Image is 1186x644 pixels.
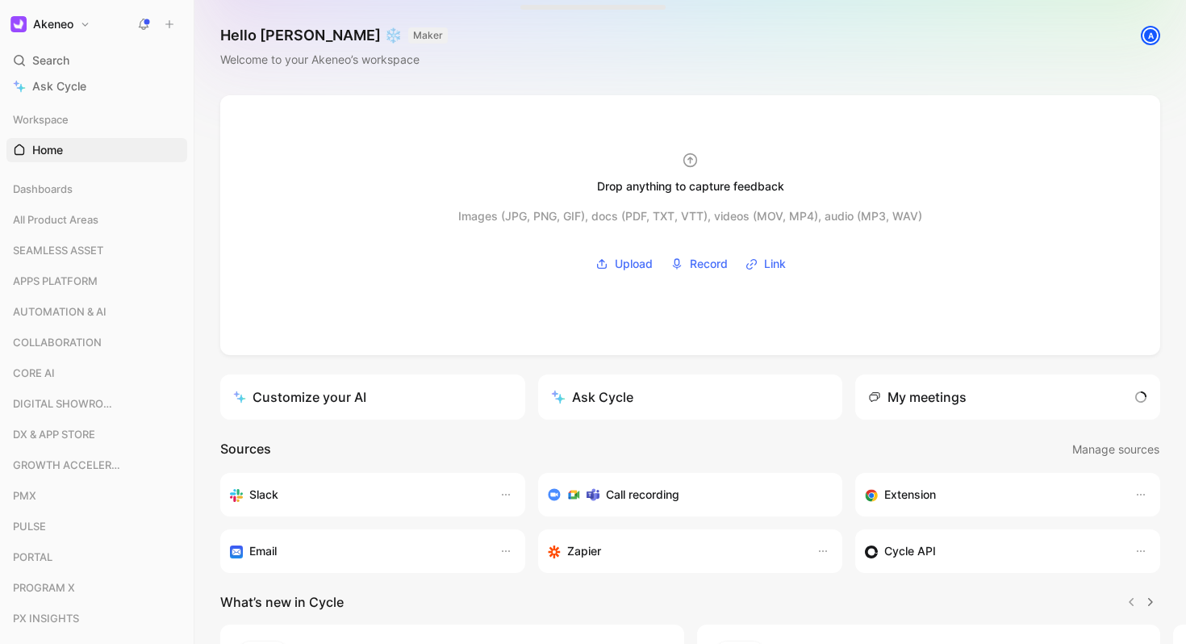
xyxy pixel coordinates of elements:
span: PORTAL [13,549,52,565]
span: Ask Cycle [32,77,86,96]
div: Ask Cycle [551,387,633,407]
h3: Zapier [567,542,601,561]
h1: Akeneo [33,17,73,31]
span: PULSE [13,518,46,534]
div: SEAMLESS ASSET [6,238,187,262]
div: PX INSIGHTS [6,606,187,630]
div: Workspace [6,107,187,132]
div: Sync your customers, send feedback and get updates in Slack [230,485,483,504]
div: SEAMLESS ASSET [6,238,187,267]
div: PMX [6,483,187,508]
div: My meetings [868,387,967,407]
div: Forward emails to your feedback inbox [230,542,483,561]
div: Dashboards [6,177,187,201]
button: AkeneoAkeneo [6,13,94,36]
div: Capture feedback from anywhere on the web [865,485,1118,504]
span: Search [32,51,69,70]
a: Customize your AI [220,374,525,420]
h3: Email [249,542,277,561]
div: Welcome to your Akeneo’s workspace [220,50,448,69]
div: CORE AI [6,361,187,385]
div: Images (JPG, PNG, GIF), docs (PDF, TXT, VTT), videos (MOV, MP4), audio (MP3, WAV) [458,207,922,226]
span: Upload [615,254,653,274]
div: AUTOMATION & AI [6,299,187,324]
button: Record [665,252,733,276]
span: SEAMLESS ASSET [13,242,103,258]
a: Ask Cycle [6,74,187,98]
div: Record & transcribe meetings from Zoom, Meet & Teams. [548,485,821,504]
span: All Product Areas [13,211,98,228]
a: Home [6,138,187,162]
div: DX & APP STORE [6,422,187,446]
span: APPS PLATFORM [13,273,98,289]
div: DX & APP STORE [6,422,187,451]
button: MAKER [408,27,448,44]
div: Capture feedback from thousands of sources with Zapier (survey results, recordings, sheets, etc). [548,542,801,561]
button: Ask Cycle [538,374,843,420]
h2: Sources [220,439,271,460]
div: COLLABORATION [6,330,187,354]
div: Sync customers & send feedback from custom sources. Get inspired by our favorite use case [865,542,1118,561]
div: All Product Areas [6,207,187,232]
span: Home [32,142,63,158]
span: Manage sources [1072,440,1159,459]
span: Record [690,254,728,274]
div: APPS PLATFORM [6,269,187,293]
div: Search [6,48,187,73]
h3: Slack [249,485,278,504]
span: Link [764,254,786,274]
div: All Product Areas [6,207,187,236]
span: GROWTH ACCELERATION [13,457,124,473]
h3: Call recording [606,485,679,504]
button: Manage sources [1071,439,1160,460]
span: COLLABORATION [13,334,102,350]
div: PULSE [6,514,187,543]
span: Dashboards [13,181,73,197]
span: DIGITAL SHOWROOM [13,395,120,412]
div: COLLABORATION [6,330,187,359]
div: PORTAL [6,545,187,569]
div: APPS PLATFORM [6,269,187,298]
div: GROWTH ACCELERATION [6,453,187,482]
span: DX & APP STORE [13,426,95,442]
div: Dashboards [6,177,187,206]
span: PROGRAM X [13,579,75,596]
div: PORTAL [6,545,187,574]
h3: Cycle API [884,542,936,561]
div: PX INSIGHTS [6,606,187,635]
span: PX INSIGHTS [13,610,79,626]
h3: Extension [884,485,936,504]
div: GROWTH ACCELERATION [6,453,187,477]
div: PMX [6,483,187,512]
span: Workspace [13,111,69,128]
span: PMX [13,487,36,504]
div: DIGITAL SHOWROOM [6,391,187,420]
span: CORE AI [13,365,55,381]
button: Link [740,252,791,276]
div: A [1142,27,1159,44]
button: Upload [590,252,658,276]
img: Akeneo [10,16,27,32]
div: CORE AI [6,361,187,390]
div: PROGRAM X [6,575,187,600]
div: PULSE [6,514,187,538]
div: Customize your AI [233,387,366,407]
div: AUTOMATION & AI [6,299,187,328]
div: DIGITAL SHOWROOM [6,391,187,416]
h1: Hello [PERSON_NAME] ❄️ [220,26,448,45]
h2: What’s new in Cycle [220,592,344,612]
div: Drop anything to capture feedback [597,177,784,196]
span: AUTOMATION & AI [13,303,106,320]
div: PROGRAM X [6,575,187,604]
